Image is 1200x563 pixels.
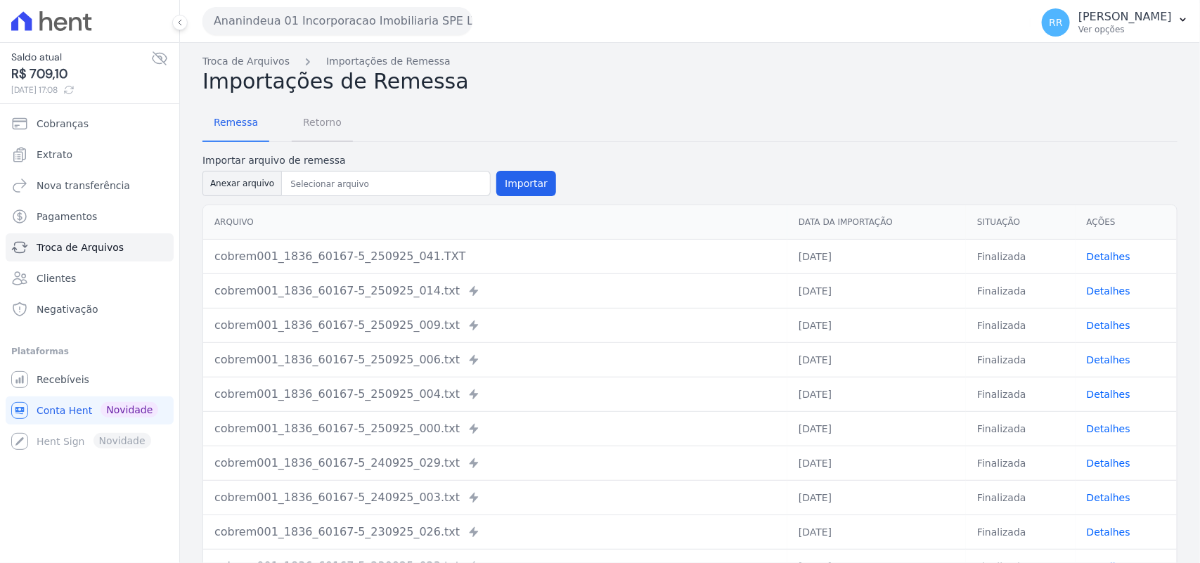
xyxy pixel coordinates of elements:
div: cobrem001_1836_60167-5_240925_003.txt [214,489,776,506]
td: Finalizada [966,446,1076,480]
span: Clientes [37,271,76,285]
span: Troca de Arquivos [37,240,124,254]
button: Anexar arquivo [202,171,282,196]
a: Conta Hent Novidade [6,396,174,425]
th: Arquivo [203,205,787,240]
a: Detalhes [1087,389,1130,400]
td: [DATE] [787,308,966,342]
span: Nova transferência [37,179,130,193]
nav: Breadcrumb [202,54,1178,69]
a: Troca de Arquivos [6,233,174,261]
a: Cobranças [6,110,174,138]
div: cobrem001_1836_60167-5_250925_000.txt [214,420,776,437]
span: Extrato [37,148,72,162]
td: [DATE] [787,273,966,308]
input: Selecionar arquivo [285,176,487,193]
a: Detalhes [1087,423,1130,434]
a: Recebíveis [6,365,174,394]
a: Detalhes [1087,251,1130,262]
a: Troca de Arquivos [202,54,290,69]
td: Finalizada [966,515,1076,549]
th: Ações [1076,205,1177,240]
td: [DATE] [787,377,966,411]
button: Importar [496,171,556,196]
span: Retorno [295,108,350,136]
td: Finalizada [966,480,1076,515]
span: Cobranças [37,117,89,131]
a: Clientes [6,264,174,292]
button: RR [PERSON_NAME] Ver opções [1031,3,1200,42]
div: cobrem001_1836_60167-5_250925_041.TXT [214,248,776,265]
span: Negativação [37,302,98,316]
p: [PERSON_NAME] [1078,10,1172,24]
h2: Importações de Remessa [202,69,1178,94]
span: Pagamentos [37,209,97,224]
a: Pagamentos [6,202,174,231]
a: Importações de Remessa [326,54,451,69]
div: cobrem001_1836_60167-5_230925_026.txt [214,524,776,541]
a: Negativação [6,295,174,323]
th: Data da Importação [787,205,966,240]
a: Detalhes [1087,354,1130,365]
td: [DATE] [787,411,966,446]
td: Finalizada [966,308,1076,342]
p: Ver opções [1078,24,1172,35]
span: Saldo atual [11,50,151,65]
span: RR [1049,18,1062,27]
span: Conta Hent [37,403,92,418]
div: cobrem001_1836_60167-5_250925_006.txt [214,351,776,368]
button: Ananindeua 01 Incorporacao Imobiliaria SPE LTDA [202,7,472,35]
td: [DATE] [787,239,966,273]
td: [DATE] [787,446,966,480]
a: Detalhes [1087,458,1130,469]
span: Recebíveis [37,373,89,387]
td: [DATE] [787,480,966,515]
span: Remessa [205,108,266,136]
div: cobrem001_1836_60167-5_240925_029.txt [214,455,776,472]
span: Novidade [101,402,158,418]
td: Finalizada [966,377,1076,411]
div: cobrem001_1836_60167-5_250925_009.txt [214,317,776,334]
td: Finalizada [966,411,1076,446]
td: Finalizada [966,239,1076,273]
td: Finalizada [966,342,1076,377]
div: cobrem001_1836_60167-5_250925_004.txt [214,386,776,403]
a: Extrato [6,141,174,169]
a: Remessa [202,105,269,142]
div: cobrem001_1836_60167-5_250925_014.txt [214,283,776,299]
div: Plataformas [11,343,168,360]
a: Detalhes [1087,320,1130,331]
a: Detalhes [1087,526,1130,538]
td: [DATE] [787,342,966,377]
nav: Sidebar [11,110,168,455]
span: [DATE] 17:08 [11,84,151,96]
a: Detalhes [1087,285,1130,297]
th: Situação [966,205,1076,240]
td: [DATE] [787,515,966,549]
a: Nova transferência [6,172,174,200]
span: R$ 709,10 [11,65,151,84]
td: Finalizada [966,273,1076,308]
label: Importar arquivo de remessa [202,153,556,168]
a: Detalhes [1087,492,1130,503]
a: Retorno [292,105,353,142]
